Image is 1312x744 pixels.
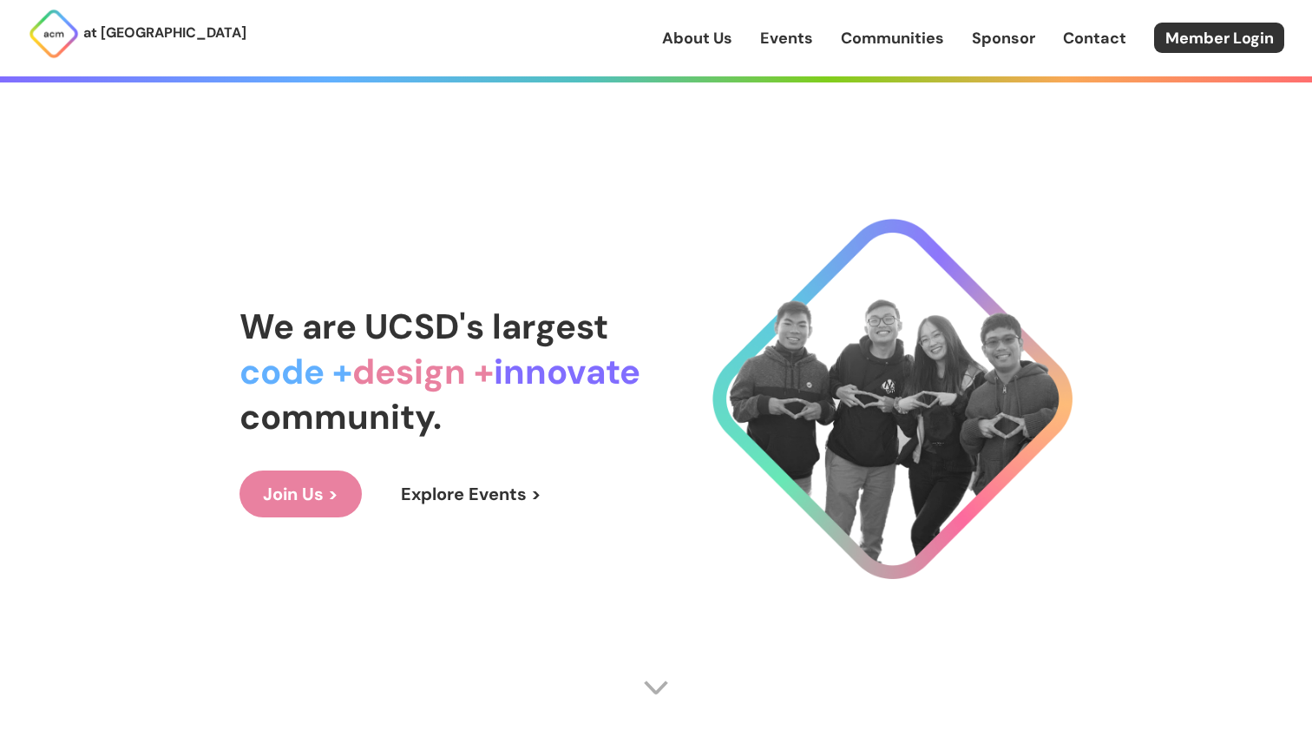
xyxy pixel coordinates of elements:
[712,219,1073,579] img: Cool Logo
[239,349,352,394] span: code +
[643,675,669,701] img: Scroll Arrow
[760,27,813,49] a: Events
[377,471,565,517] a: Explore Events >
[352,349,494,394] span: design +
[662,27,732,49] a: About Us
[83,22,246,44] p: at [GEOGRAPHIC_DATA]
[841,27,944,49] a: Communities
[1063,27,1126,49] a: Contact
[239,304,608,349] span: We are UCSD's largest
[1154,23,1284,53] a: Member Login
[239,394,442,439] span: community.
[239,471,362,517] a: Join Us >
[28,8,80,60] img: ACM Logo
[494,349,640,394] span: innovate
[972,27,1035,49] a: Sponsor
[28,8,246,60] a: at [GEOGRAPHIC_DATA]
